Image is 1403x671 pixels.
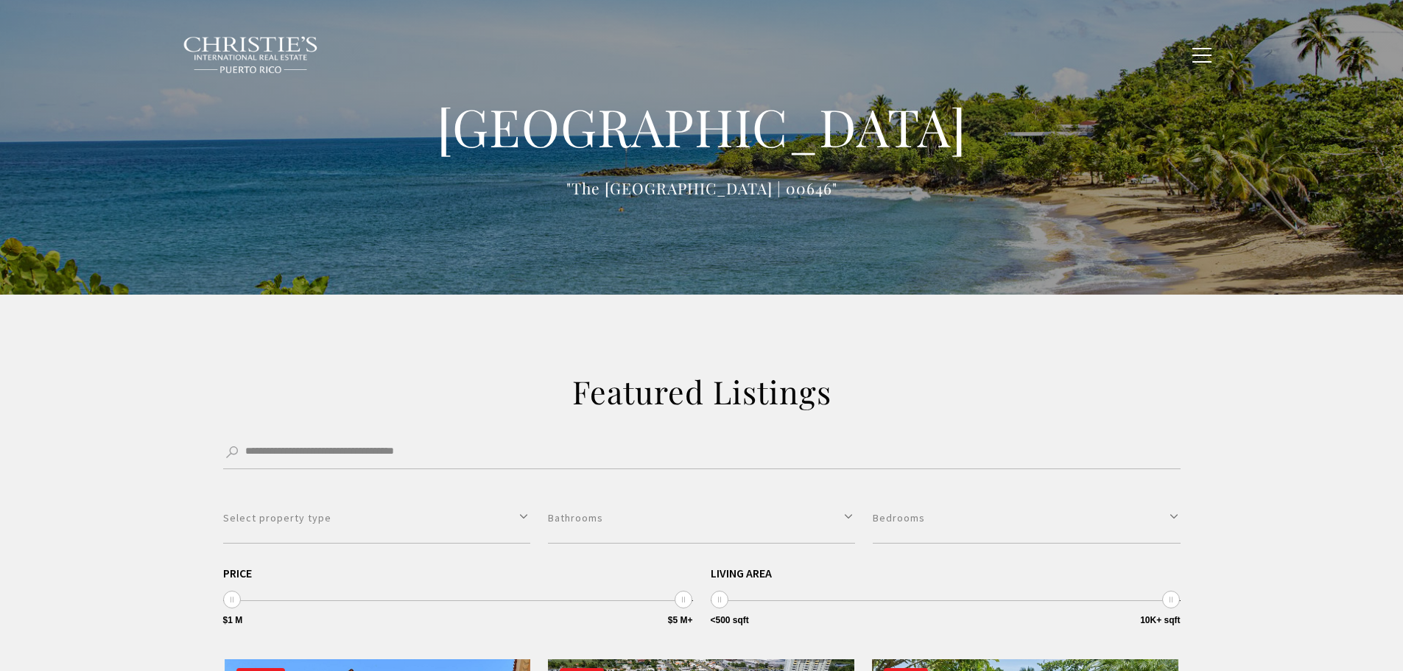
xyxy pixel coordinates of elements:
[548,493,855,544] button: Bathrooms
[711,616,749,625] span: <500 sqft
[385,371,1019,412] h2: Featured Listings
[407,94,996,159] h1: [GEOGRAPHIC_DATA]
[223,616,243,625] span: $1 M
[223,493,530,544] button: Select property type
[183,36,320,74] img: Christie's International Real Estate black text logo
[407,176,996,200] p: "The [GEOGRAPHIC_DATA] | 00646"
[668,616,693,625] span: $5 M+
[873,493,1180,544] button: Bedrooms
[1140,616,1180,625] span: 10K+ sqft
